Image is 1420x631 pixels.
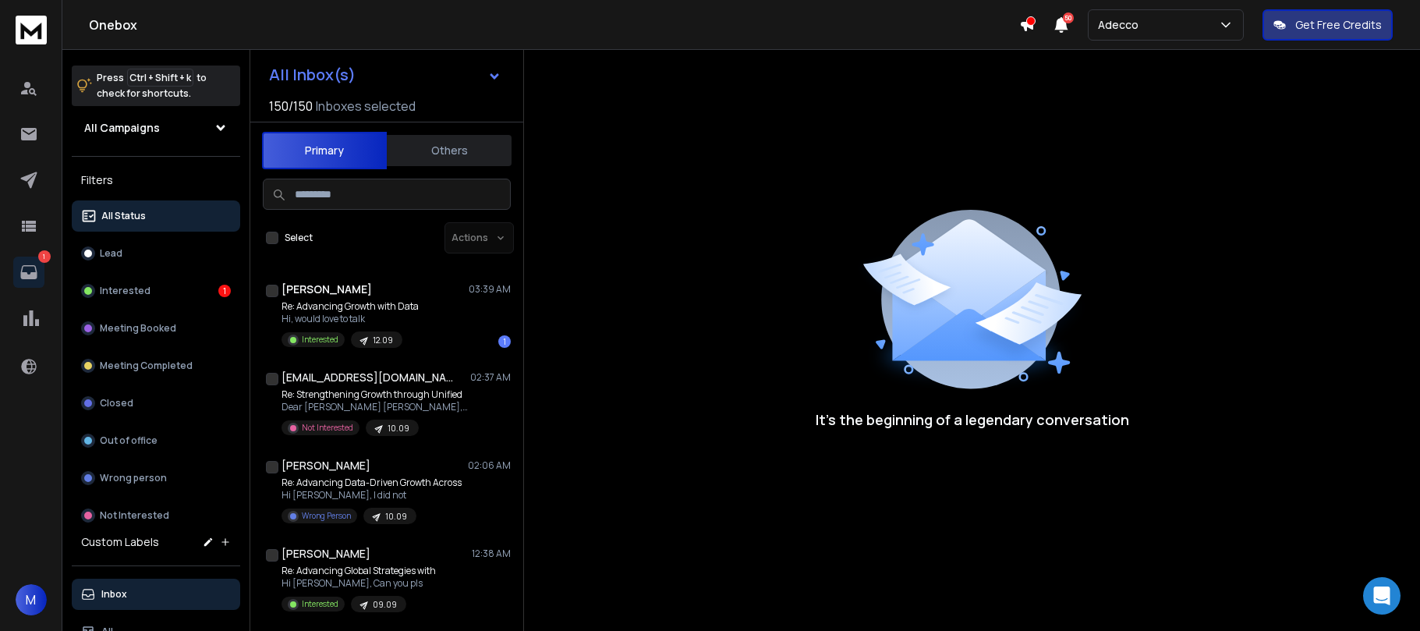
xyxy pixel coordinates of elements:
[1098,17,1145,33] p: Adecco
[302,422,353,434] p: Not Interested
[387,133,512,168] button: Others
[100,472,167,484] p: Wrong person
[282,370,453,385] h1: [EMAIL_ADDRESS][DOMAIN_NAME]
[282,388,469,401] p: Re: Strengthening Growth through Unified
[100,360,193,372] p: Meeting Completed
[97,70,207,101] p: Press to check for shortcuts.
[100,509,169,522] p: Not Interested
[72,463,240,494] button: Wrong person
[100,434,158,447] p: Out of office
[316,97,416,115] h3: Inboxes selected
[72,200,240,232] button: All Status
[1295,17,1382,33] p: Get Free Credits
[282,458,370,473] h1: [PERSON_NAME]
[302,598,338,610] p: Interested
[72,275,240,307] button: Interested1
[72,388,240,419] button: Closed
[101,210,146,222] p: All Status
[816,409,1129,431] p: It’s the beginning of a legendary conversation
[72,238,240,269] button: Lead
[373,599,397,611] p: 09.09
[385,511,407,523] p: 10.09
[84,120,160,136] h1: All Campaigns
[302,510,351,522] p: Wrong Person
[16,16,47,44] img: logo
[72,350,240,381] button: Meeting Completed
[285,232,313,244] label: Select
[282,577,436,590] p: Hi [PERSON_NAME], Can you pls
[469,283,511,296] p: 03:39 AM
[282,489,462,502] p: Hi [PERSON_NAME], I did not
[498,335,511,348] div: 1
[470,371,511,384] p: 02:37 AM
[72,500,240,531] button: Not Interested
[127,69,193,87] span: Ctrl + Shift + k
[16,584,47,615] button: M
[100,322,176,335] p: Meeting Booked
[468,459,511,472] p: 02:06 AM
[269,97,313,115] span: 150 / 150
[282,401,469,413] p: Dear [PERSON_NAME] [PERSON_NAME], Thank you
[282,282,372,297] h1: [PERSON_NAME]
[282,300,419,313] p: Re: Advancing Growth with Data
[100,285,150,297] p: Interested
[282,477,462,489] p: Re: Advancing Data-Driven Growth Across
[1063,12,1074,23] span: 50
[388,423,409,434] p: 10.09
[472,548,511,560] p: 12:38 AM
[282,313,419,325] p: Hi, would love to talk
[101,588,127,601] p: Inbox
[282,565,436,577] p: Re: Advancing Global Strategies with
[72,579,240,610] button: Inbox
[302,334,338,346] p: Interested
[38,250,51,263] p: 1
[262,132,387,169] button: Primary
[373,335,393,346] p: 12.09
[72,313,240,344] button: Meeting Booked
[1363,577,1401,615] div: Open Intercom Messenger
[257,59,514,90] button: All Inbox(s)
[218,285,231,297] div: 1
[282,546,370,562] h1: [PERSON_NAME]
[13,257,44,288] a: 1
[1262,9,1393,41] button: Get Free Credits
[89,16,1019,34] h1: Onebox
[72,112,240,144] button: All Campaigns
[269,67,356,83] h1: All Inbox(s)
[100,397,133,409] p: Closed
[81,534,159,550] h3: Custom Labels
[72,169,240,191] h3: Filters
[72,425,240,456] button: Out of office
[100,247,122,260] p: Lead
